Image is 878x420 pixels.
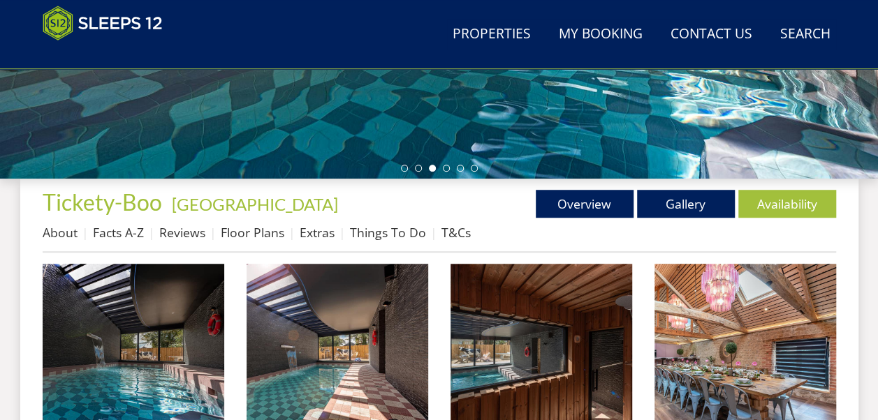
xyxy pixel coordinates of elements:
a: Gallery [637,190,735,218]
span: - [166,194,338,214]
a: Reviews [159,224,205,241]
a: About [43,224,78,241]
img: Sleeps 12 [43,6,163,40]
a: Facts A-Z [93,224,144,241]
a: Floor Plans [221,224,284,241]
a: Availability [738,190,836,218]
a: Contact Us [665,19,758,50]
a: T&Cs [441,224,471,241]
a: Overview [536,190,634,218]
a: Tickety-Boo [43,188,166,216]
span: Tickety-Boo [43,188,162,216]
a: [GEOGRAPHIC_DATA] [172,194,338,214]
a: Search [775,19,836,50]
a: Properties [447,19,536,50]
a: Extras [300,224,335,241]
a: My Booking [553,19,648,50]
iframe: Customer reviews powered by Trustpilot [36,49,182,61]
a: Things To Do [350,224,426,241]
